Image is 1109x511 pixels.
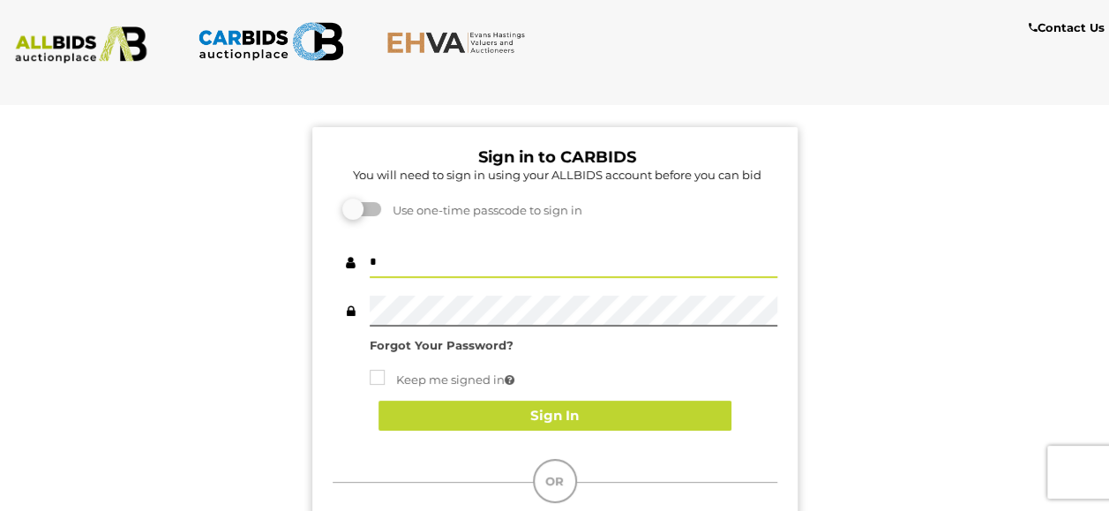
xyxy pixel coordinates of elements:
[198,18,344,65] img: CARBIDS.com.au
[478,147,636,167] b: Sign in to CARBIDS
[1029,20,1105,34] b: Contact Us
[370,370,514,390] label: Keep me signed in
[8,26,154,64] img: ALLBIDS.com.au
[378,401,731,432] button: Sign In
[384,203,582,217] span: Use one-time passcode to sign in
[1029,18,1109,38] a: Contact Us
[386,31,533,54] img: EHVA.com.au
[370,338,513,352] a: Forgot Your Password?
[337,169,777,181] h5: You will need to sign in using your ALLBIDS account before you can bid
[533,459,577,503] div: OR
